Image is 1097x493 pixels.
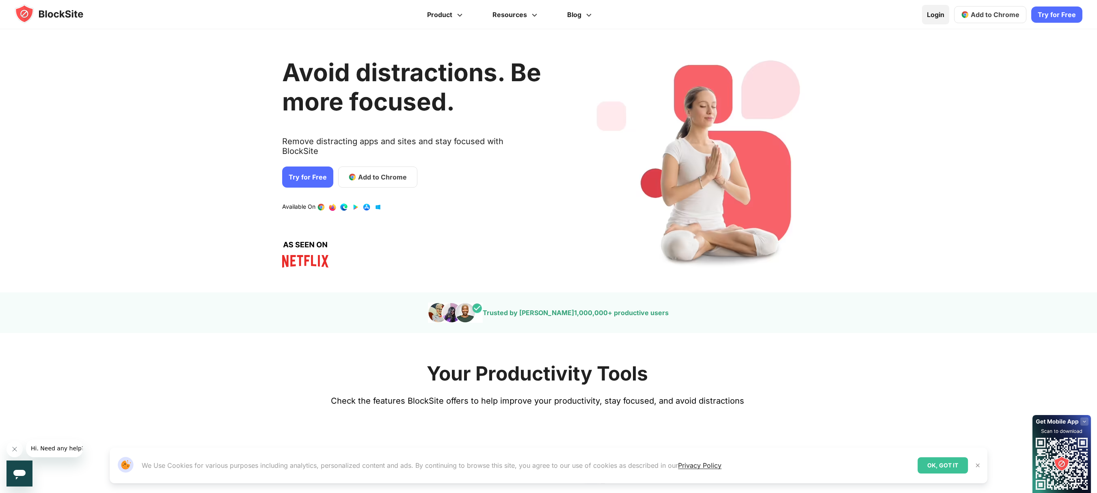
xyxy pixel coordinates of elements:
[971,11,1019,19] span: Add to Chrome
[954,6,1026,23] a: Add to Chrome
[282,203,315,211] text: Available On
[574,309,608,317] span: 1,000,000
[1031,6,1082,23] a: Try for Free
[15,4,99,24] img: blocksite-icon.5d769676.svg
[678,461,721,469] a: Privacy Policy
[961,11,969,19] img: chrome-icon.svg
[918,457,968,474] div: OK, GOT IT
[6,461,32,487] iframe: Botón para iniciar la ventana de mensajería
[483,309,669,317] text: Trusted by [PERSON_NAME] + productive users
[338,166,417,188] a: Add to Chrome
[427,361,648,385] h2: Your Productivity Tools
[5,6,58,12] span: Hi. Need any help?
[922,5,949,24] a: Login
[972,460,983,471] button: Close
[331,396,744,406] text: Check the features BlockSite offers to help improve your productivity, stay focused, and avoid di...
[282,166,333,188] a: Try for Free
[142,461,721,470] p: We Use Cookies for various purposes including analytics, personalized content and ads. By continu...
[428,303,483,323] img: pepole images
[358,172,407,182] span: Add to Chrome
[26,439,83,457] iframe: Mensaje de la compañía
[6,441,23,457] iframe: Cerrar mensaje
[282,136,541,162] text: Remove distracting apps and sites and stay focused with BlockSite
[974,462,981,469] img: Close
[282,58,541,116] h1: Avoid distractions. Be more focused.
